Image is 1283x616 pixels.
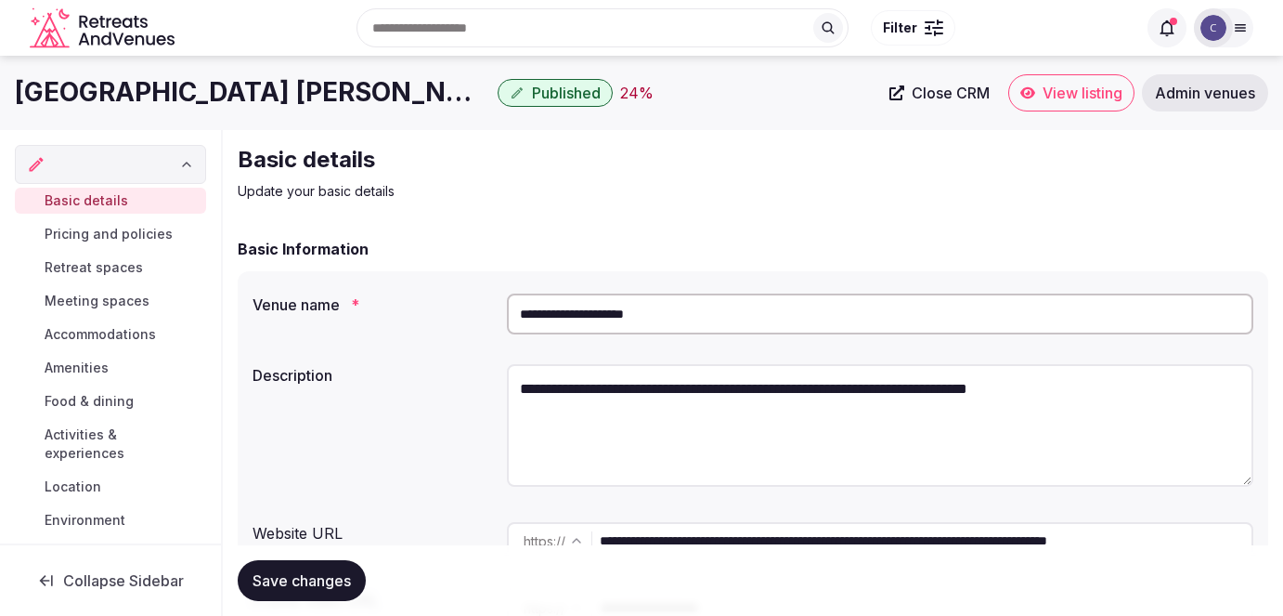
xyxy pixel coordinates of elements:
span: Amenities [45,359,109,377]
span: Basic details [45,191,128,210]
span: Environment [45,511,125,530]
h2: Basic Information [238,238,369,260]
img: Catherine Mesina [1200,15,1226,41]
a: Close CRM [878,74,1001,111]
a: Pricing and policies [15,221,206,247]
a: Basic details [15,188,206,214]
span: View listing [1043,84,1122,102]
button: 24% [620,82,654,104]
span: Save changes [253,571,351,590]
button: Save changes [238,560,366,601]
a: Visit the homepage [30,7,178,49]
span: Meeting spaces [45,292,149,310]
span: Close CRM [912,84,990,102]
a: Location [15,474,206,500]
span: Filter [883,19,917,37]
p: Update your basic details [238,182,862,201]
div: 24 % [620,82,654,104]
button: Published [498,79,613,107]
label: Description [253,368,492,383]
button: Filter [871,10,955,46]
a: Food & dining [15,388,206,414]
label: Venue name [253,297,492,312]
svg: Retreats and Venues company logo [30,7,178,49]
span: Food & dining [45,392,134,411]
a: Activities & experiences [15,422,206,466]
a: Environment [15,507,206,533]
a: Accommodations [15,321,206,347]
span: Location [45,478,101,496]
a: Types of retreats [15,541,206,567]
a: Retreat spaces [15,255,206,281]
h2: Basic details [238,145,862,175]
a: View listing [1008,74,1134,111]
div: Website URL [253,515,492,544]
a: Meeting spaces [15,288,206,314]
span: Published [532,84,601,102]
a: Amenities [15,355,206,381]
span: Retreat spaces [45,258,143,277]
span: Activities & experiences [45,426,199,463]
span: Pricing and policies [45,225,173,243]
a: Admin venues [1142,74,1268,111]
h1: [GEOGRAPHIC_DATA] [PERSON_NAME] [GEOGRAPHIC_DATA] [15,74,490,111]
span: Accommodations [45,325,156,344]
button: Collapse Sidebar [15,560,206,601]
span: Admin venues [1155,84,1255,102]
span: Collapse Sidebar [63,571,184,590]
